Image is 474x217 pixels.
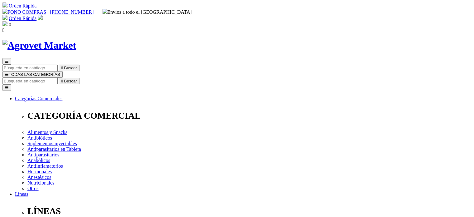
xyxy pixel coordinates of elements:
[61,79,63,83] i: 
[9,16,36,21] a: Orden Rápida
[61,66,63,70] i: 
[38,15,43,20] img: user.svg
[2,58,11,65] button: ☰
[50,9,93,15] a: [PHONE_NUMBER]
[103,9,108,14] img: delivery-truck.svg
[2,9,46,15] a: FONO COMPRAS
[27,111,472,121] p: CATEGORÍA COMERCIAL
[64,66,77,70] span: Buscar
[59,78,79,84] button:  Buscar
[2,40,76,51] img: Agrovet Market
[38,16,43,21] a: Acceda a su cuenta de cliente
[2,84,11,91] button: ☰
[5,59,9,64] span: ☰
[27,141,77,146] a: Suplementos inyectables
[27,135,52,141] a: Antibióticos
[27,206,472,216] p: LÍNEAS
[9,3,36,8] a: Orden Rápida
[64,79,77,83] span: Buscar
[103,9,192,15] span: Envíos a todo el [GEOGRAPHIC_DATA]
[59,65,79,71] button:  Buscar
[27,146,81,152] a: Antiparasitarios en Tableta
[2,2,7,7] img: shopping-cart.svg
[2,71,63,78] button: ☰TODAS LAS CATEGORÍAS
[2,65,58,71] input: Buscar
[9,22,11,27] span: 0
[2,21,7,26] img: shopping-bag.svg
[3,149,108,214] iframe: Brevo live chat
[15,96,62,101] a: Categorías Comerciales
[2,78,58,84] input: Buscar
[2,9,7,14] img: phone.svg
[5,72,9,77] span: ☰
[2,27,4,33] i: 
[2,15,7,20] img: shopping-cart.svg
[27,130,67,135] a: Alimentos y Snacks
